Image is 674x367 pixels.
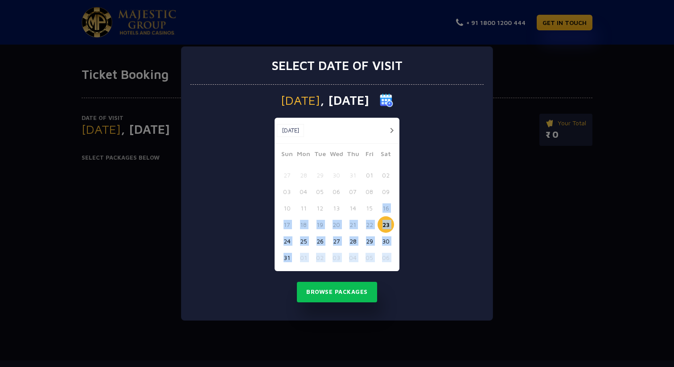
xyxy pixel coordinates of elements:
button: 10 [279,200,295,216]
button: 21 [345,216,361,233]
button: 06 [328,183,345,200]
button: 27 [328,233,345,249]
span: Fri [361,149,378,161]
button: 16 [378,200,394,216]
button: 02 [312,249,328,266]
button: 04 [295,183,312,200]
button: 31 [345,167,361,183]
button: 06 [378,249,394,266]
button: 29 [361,233,378,249]
button: 07 [345,183,361,200]
span: Sat [378,149,394,161]
span: Tue [312,149,328,161]
button: 13 [328,200,345,216]
button: 05 [312,183,328,200]
button: 17 [279,216,295,233]
button: 04 [345,249,361,266]
button: 30 [328,167,345,183]
button: 31 [279,249,295,266]
span: Thu [345,149,361,161]
button: 05 [361,249,378,266]
button: 25 [295,233,312,249]
button: 08 [361,183,378,200]
button: 24 [279,233,295,249]
span: Wed [328,149,345,161]
h3: Select date of visit [271,58,403,73]
img: calender icon [380,94,393,107]
button: 12 [312,200,328,216]
button: 30 [378,233,394,249]
button: 26 [312,233,328,249]
button: 27 [279,167,295,183]
span: Mon [295,149,312,161]
button: 19 [312,216,328,233]
span: [DATE] [281,94,320,107]
span: Sun [279,149,295,161]
button: 01 [295,249,312,266]
button: 20 [328,216,345,233]
button: 02 [378,167,394,183]
button: 11 [295,200,312,216]
button: 28 [295,167,312,183]
button: 03 [279,183,295,200]
button: 15 [361,200,378,216]
button: Browse Packages [297,282,377,302]
button: 01 [361,167,378,183]
button: 09 [378,183,394,200]
button: 18 [295,216,312,233]
button: 03 [328,249,345,266]
span: , [DATE] [320,94,369,107]
button: [DATE] [277,124,304,137]
button: 28 [345,233,361,249]
button: 23 [378,216,394,233]
button: 22 [361,216,378,233]
button: 29 [312,167,328,183]
button: 14 [345,200,361,216]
